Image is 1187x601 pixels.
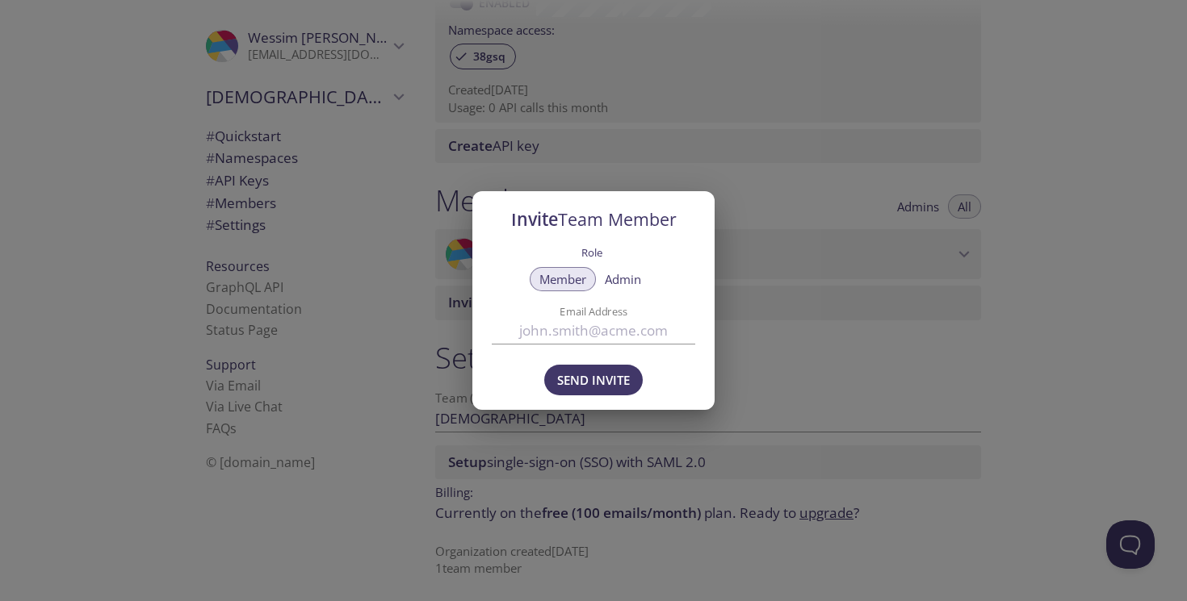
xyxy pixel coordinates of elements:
button: Send Invite [544,365,643,395]
label: Role [581,241,602,262]
button: Admin [595,267,651,291]
button: Member [530,267,596,291]
span: Team Member [558,207,677,231]
span: Invite [511,207,677,231]
label: Email Address [518,306,670,316]
input: john.smith@acme.com [492,318,695,344]
span: Send Invite [557,369,630,390]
